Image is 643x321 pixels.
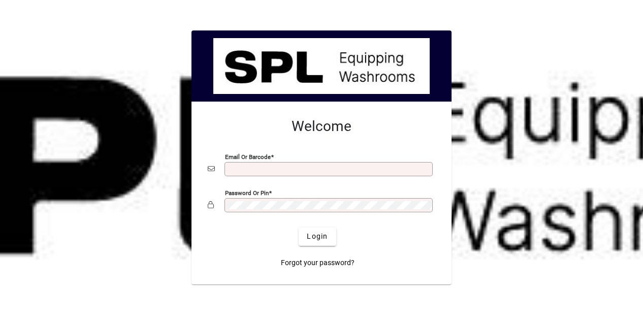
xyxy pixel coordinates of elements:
a: Forgot your password? [277,254,359,272]
mat-label: Password or Pin [225,189,269,196]
span: Login [307,231,328,242]
h2: Welcome [208,118,435,135]
mat-label: Email or Barcode [225,153,271,160]
span: Forgot your password? [281,258,355,268]
button: Login [299,228,336,246]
